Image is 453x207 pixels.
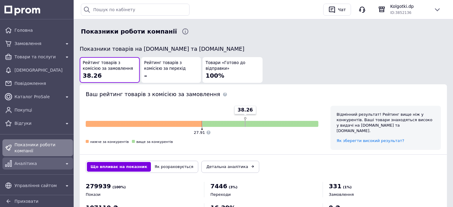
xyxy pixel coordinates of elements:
span: ID: 3852136 [390,11,411,15]
button: Рейтинг товарів з комісією за замовлення38.26 [80,57,140,83]
span: Показники роботи компанії [81,27,177,36]
span: Рейтинг товарів з комісією за замовлення [83,60,137,71]
span: [DEMOGRAPHIC_DATA] [14,67,71,73]
button: Як розраховується [151,162,197,172]
span: нижче за конкурентів [90,140,129,144]
span: Каталог ProSale [14,94,61,100]
div: Відмінний результат! Рейтинг вище ніж у конкурентів. Ваші товари знаходяться високо у видачі на [... [337,112,435,134]
span: 38.26 [83,72,102,79]
span: (1%) [343,185,352,189]
a: Детальна аналітика [201,161,259,173]
span: Показники роботи компанії [14,142,71,154]
span: Покупці [14,107,71,113]
span: (100%) [113,185,126,189]
span: Замовлення [14,40,61,47]
span: Повідомлення [14,80,71,86]
span: Приховати [14,199,38,204]
span: Товари та послуги [14,54,61,60]
span: Товари «Готово до відправки» [206,60,260,71]
span: Управління сайтом [14,183,61,189]
span: Головна [14,27,71,33]
span: Замовлення [329,192,354,197]
span: 279939 [86,183,111,190]
span: Рейтинг товарів з комісією за перехід [144,60,198,71]
span: вище за конкурентів [136,140,173,144]
div: Чат [337,5,347,14]
span: 331 [329,183,342,190]
button: Чат [323,4,351,16]
button: Товари «Готово до відправки»100% [203,57,263,83]
span: Відгуки [14,120,61,126]
button: Що впливає на показник [87,162,151,172]
span: Покази [86,192,100,197]
a: Як зберегти високий результат? [337,138,404,143]
span: (3%) [229,185,238,189]
span: 27.91 [194,130,205,135]
span: Ваш рейтинг товарів з комісією за замовлення [86,91,220,97]
span: 38.26 [238,107,253,113]
span: – [144,72,147,79]
input: Пошук по кабінету [81,4,190,16]
span: Аналітика [14,160,61,167]
span: 100% [206,72,224,79]
span: Показники товарів на [DOMAIN_NAME] та [DOMAIN_NAME] [80,46,244,52]
span: Переходи [210,192,231,197]
button: Рейтинг товарів з комісією за перехід– [141,57,201,83]
span: 7446 [210,183,227,190]
span: Kolgotki.dp [390,3,429,9]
